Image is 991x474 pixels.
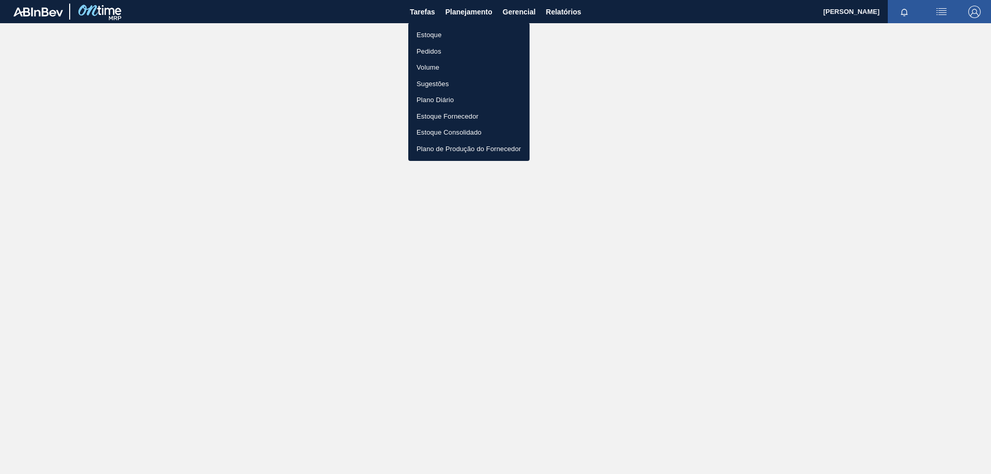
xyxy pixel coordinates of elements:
[408,108,530,125] a: Estoque Fornecedor
[408,43,530,60] a: Pedidos
[408,27,530,43] a: Estoque
[408,59,530,76] a: Volume
[408,76,530,92] a: Sugestões
[408,141,530,157] a: Plano de Produção do Fornecedor
[408,92,530,108] a: Plano Diário
[408,124,530,141] a: Estoque Consolidado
